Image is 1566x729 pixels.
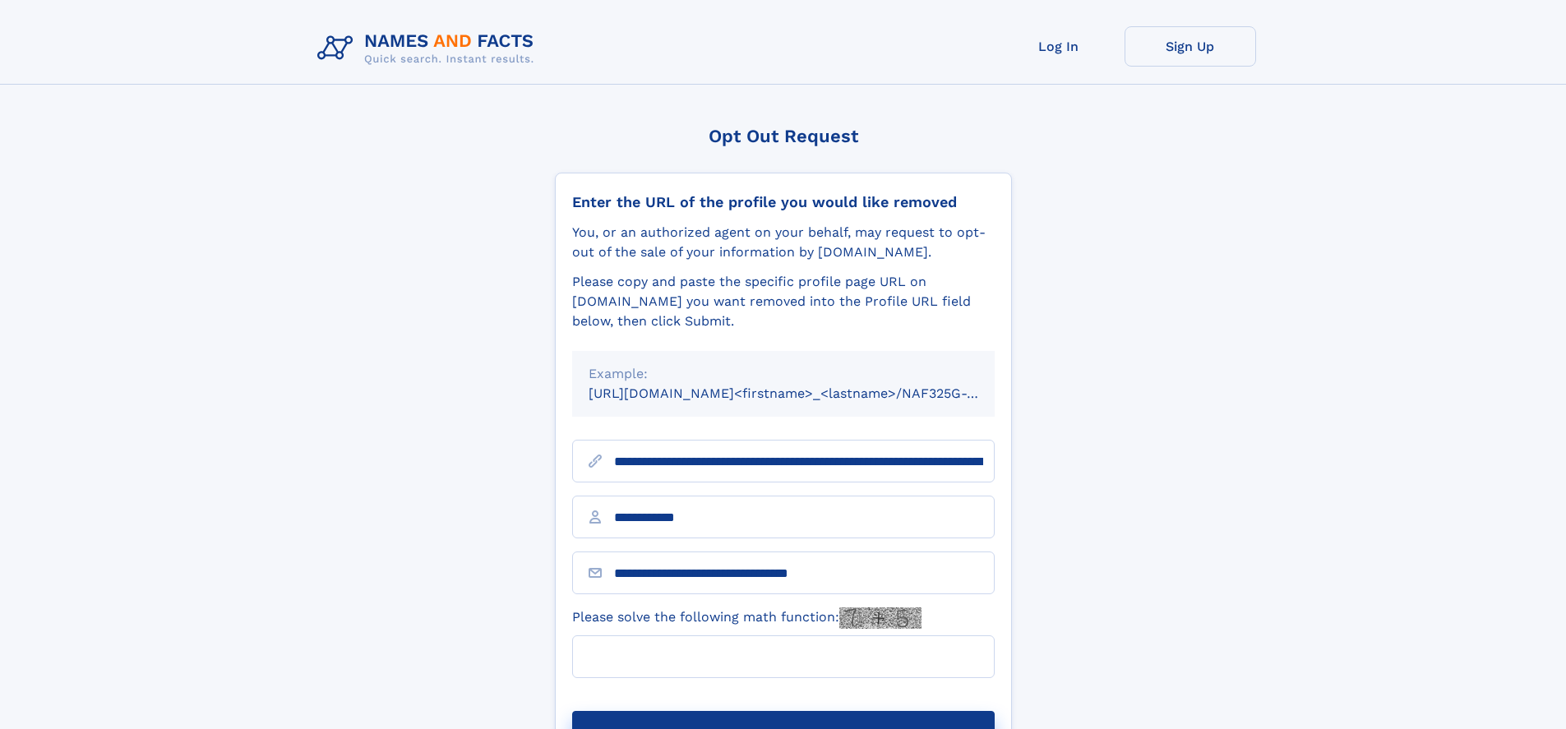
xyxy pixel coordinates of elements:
[555,126,1012,146] div: Opt Out Request
[572,223,995,262] div: You, or an authorized agent on your behalf, may request to opt-out of the sale of your informatio...
[589,385,1026,401] small: [URL][DOMAIN_NAME]<firstname>_<lastname>/NAF325G-xxxxxxxx
[311,26,547,71] img: Logo Names and Facts
[572,607,922,629] label: Please solve the following math function:
[1125,26,1256,67] a: Sign Up
[572,272,995,331] div: Please copy and paste the specific profile page URL on [DOMAIN_NAME] you want removed into the Pr...
[589,364,978,384] div: Example:
[993,26,1125,67] a: Log In
[572,193,995,211] div: Enter the URL of the profile you would like removed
